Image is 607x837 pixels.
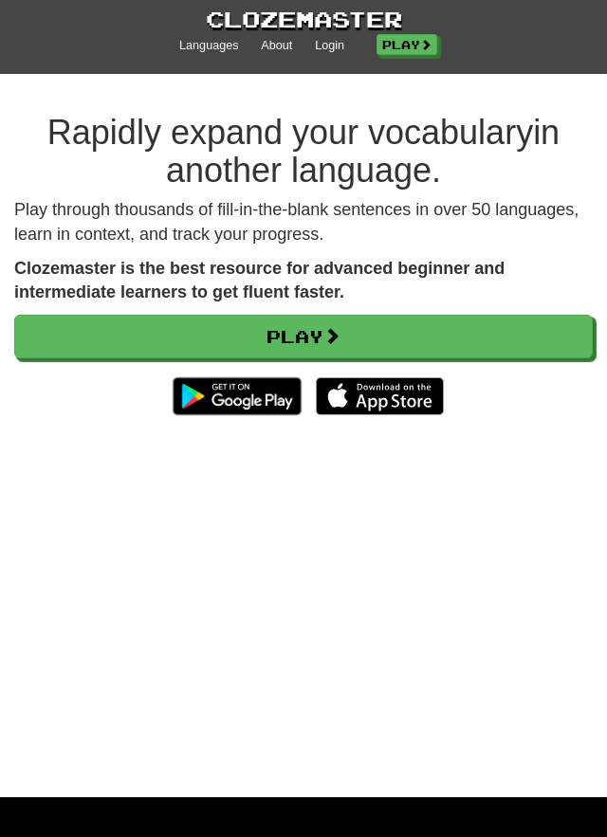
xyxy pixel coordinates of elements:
a: Play [14,315,593,358]
strong: Clozemaster is the best resource for advanced beginner and intermediate learners to get fluent fa... [14,259,505,302]
p: Play through thousands of fill-in-the-blank sentences in over 50 languages, learn in context, and... [14,198,593,246]
a: Clozemaster [206,4,402,35]
a: Languages [179,38,238,55]
a: Login [315,38,344,55]
a: About [261,38,292,55]
a: Play [377,34,437,55]
img: Download_on_the_App_Store_Badge_US-UK_135x40-25178aeef6eb6b83b96f5f2d004eda3bffbb37122de64afbaef7... [316,377,444,415]
img: Get it on Google Play [163,368,310,425]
